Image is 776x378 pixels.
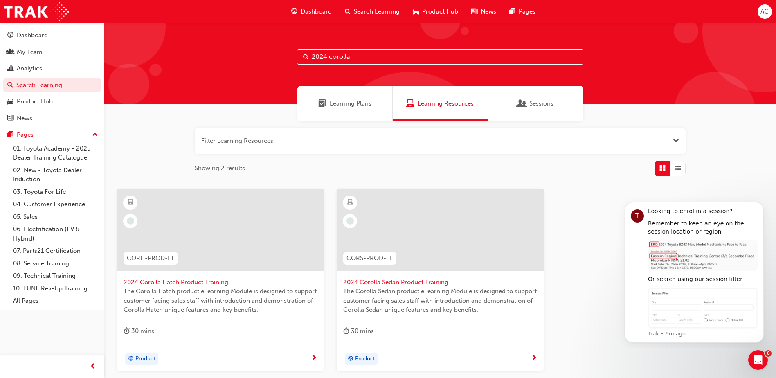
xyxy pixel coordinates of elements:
[519,7,535,16] span: Pages
[758,4,772,19] button: AC
[343,326,349,336] span: duration-icon
[343,287,537,315] span: The Corolla Sedan product eLearning Module is designed to support customer facing sales staff wit...
[90,362,96,372] span: prev-icon
[529,99,553,108] span: Sessions
[418,99,474,108] span: Learning Resources
[10,142,101,164] a: 01. Toyota Academy - 2025 Dealer Training Catalogue
[195,164,245,173] span: Showing 2 results
[509,7,515,17] span: pages-icon
[291,7,297,17] span: guage-icon
[337,189,543,372] a: CORS-PROD-EL2024 Corolla Sedan Product TrainingThe Corolla Sedan product eLearning Module is desi...
[346,254,393,263] span: CORS-PROD-EL
[124,287,317,315] span: The Corolla Hatch product eLearning Module is designed to support customer facing sales staff wit...
[92,130,98,140] span: up-icon
[10,257,101,270] a: 08. Service Training
[3,78,101,93] a: Search Learning
[3,94,101,109] a: Product Hub
[481,7,496,16] span: News
[17,97,53,106] div: Product Hub
[531,355,537,362] span: next-icon
[7,98,13,106] span: car-icon
[413,7,419,17] span: car-icon
[7,131,13,139] span: pages-icon
[518,99,526,108] span: Sessions
[297,86,393,122] a: Learning PlansLearning Plans
[7,82,13,89] span: search-icon
[675,164,681,173] span: List
[422,7,458,16] span: Product Hub
[3,127,101,142] button: Pages
[3,28,101,43] a: Dashboard
[503,3,542,20] a: pages-iconPages
[124,326,130,336] span: duration-icon
[4,2,69,21] img: Trak
[7,49,13,56] span: people-icon
[311,355,317,362] span: next-icon
[355,354,375,364] span: Product
[117,189,324,372] a: CORH-PROD-EL2024 Corolla Hatch Product TrainingThe Corolla Hatch product eLearning Module is desi...
[124,326,154,336] div: 30 mins
[285,3,338,20] a: guage-iconDashboard
[7,32,13,39] span: guage-icon
[760,7,769,16] span: AC
[135,354,155,364] span: Product
[10,198,101,211] a: 04. Customer Experience
[303,52,309,62] span: Search
[330,99,371,108] span: Learning Plans
[128,354,134,364] span: target-icon
[17,64,42,73] div: Analytics
[10,186,101,198] a: 03. Toyota For Life
[297,49,583,65] input: Search...
[10,282,101,295] a: 10. TUNE Rev-Up Training
[3,26,101,127] button: DashboardMy TeamAnalyticsSearch LearningProduct HubNews
[10,223,101,245] a: 06. Electrification (EV & Hybrid)
[17,130,34,139] div: Pages
[10,164,101,186] a: 02. New - Toyota Dealer Induction
[465,3,503,20] a: news-iconNews
[7,115,13,122] span: news-icon
[17,31,48,40] div: Dashboard
[17,114,32,123] div: News
[124,278,317,287] span: 2024 Corolla Hatch Product Training
[346,217,354,225] span: learningRecordVerb_NONE-icon
[127,217,134,225] span: learningRecordVerb_NONE-icon
[3,45,101,60] a: My Team
[393,86,488,122] a: Learning ResourcesLearning Resources
[343,278,537,287] span: 2024 Corolla Sedan Product Training
[406,99,414,108] span: Learning Resources
[347,197,353,208] span: learningResourceType_ELEARNING-icon
[10,211,101,223] a: 05. Sales
[10,245,101,257] a: 07. Parts21 Certification
[7,65,13,72] span: chart-icon
[3,111,101,126] a: News
[748,350,768,370] iframe: Intercom live chat
[765,350,772,357] span: 6
[10,295,101,307] a: All Pages
[127,254,175,263] span: CORH-PROD-EL
[354,7,400,16] span: Search Learning
[488,86,583,122] a: SessionsSessions
[471,7,477,17] span: news-icon
[612,195,776,348] iframe: Intercom notifications message
[345,7,351,17] span: search-icon
[17,47,43,57] div: My Team
[338,3,406,20] a: search-iconSearch Learning
[659,164,666,173] span: Grid
[343,326,374,336] div: 30 mins
[3,61,101,76] a: Analytics
[301,7,332,16] span: Dashboard
[318,99,326,108] span: Learning Plans
[10,270,101,282] a: 09. Technical Training
[348,354,353,364] span: target-icon
[673,136,679,146] button: Open the filter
